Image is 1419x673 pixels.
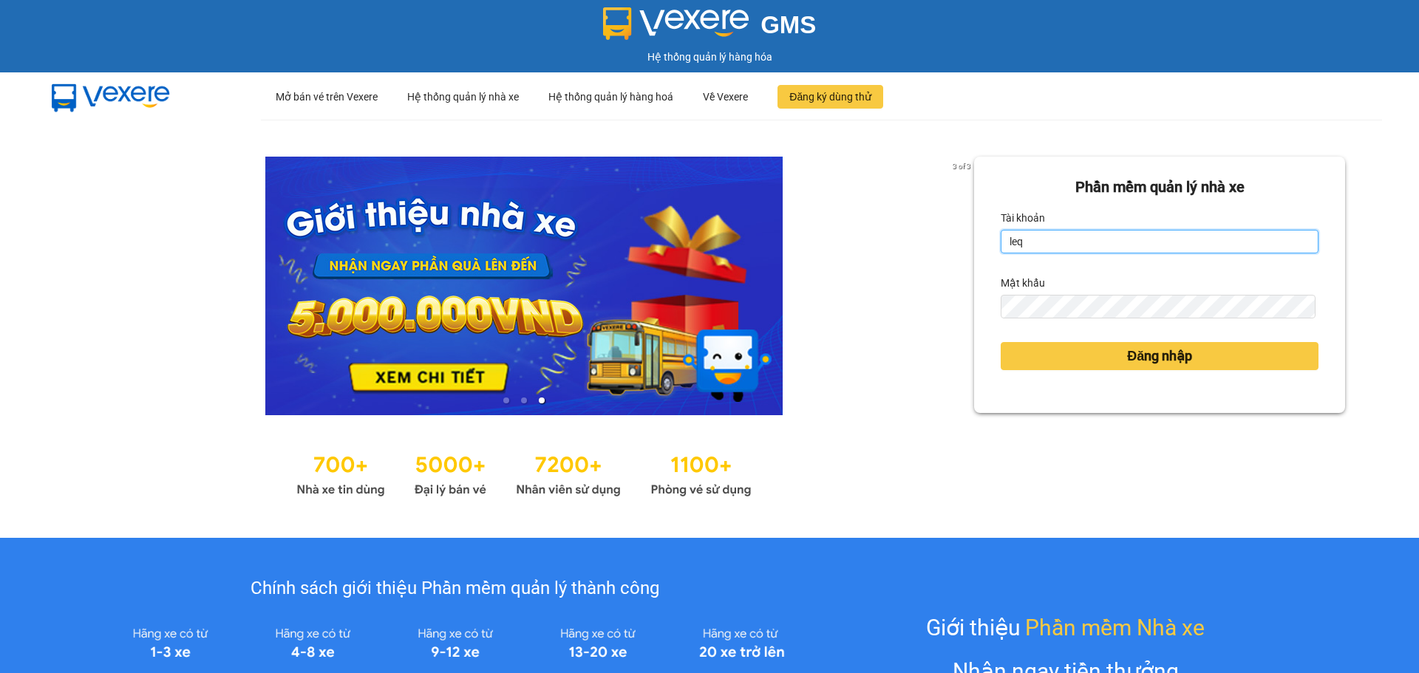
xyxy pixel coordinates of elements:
[948,157,974,176] p: 3 of 3
[603,7,749,40] img: logo 2
[777,85,883,109] button: Đăng ký dùng thử
[296,445,752,501] img: Statistics.png
[1001,271,1045,295] label: Mật khẩu
[1025,610,1205,645] span: Phần mềm Nhà xe
[1001,342,1318,370] button: Đăng nhập
[37,72,185,121] img: mbUUG5Q.png
[1001,206,1045,230] label: Tài khoản
[539,397,545,403] li: slide item 3
[789,89,871,105] span: Đăng ký dùng thử
[760,11,816,38] span: GMS
[74,157,95,415] button: previous slide / item
[603,22,817,34] a: GMS
[4,49,1415,65] div: Hệ thống quản lý hàng hóa
[1001,230,1318,253] input: Tài khoản
[407,73,519,120] div: Hệ thống quản lý nhà xe
[99,575,811,603] div: Chính sách giới thiệu Phần mềm quản lý thành công
[1001,295,1315,318] input: Mật khẩu
[1001,176,1318,199] div: Phần mềm quản lý nhà xe
[548,73,673,120] div: Hệ thống quản lý hàng hoá
[1127,346,1192,366] span: Đăng nhập
[276,73,378,120] div: Mở bán vé trên Vexere
[503,397,509,403] li: slide item 1
[703,73,748,120] div: Về Vexere
[926,610,1205,645] div: Giới thiệu
[953,157,974,415] button: next slide / item
[521,397,527,403] li: slide item 2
